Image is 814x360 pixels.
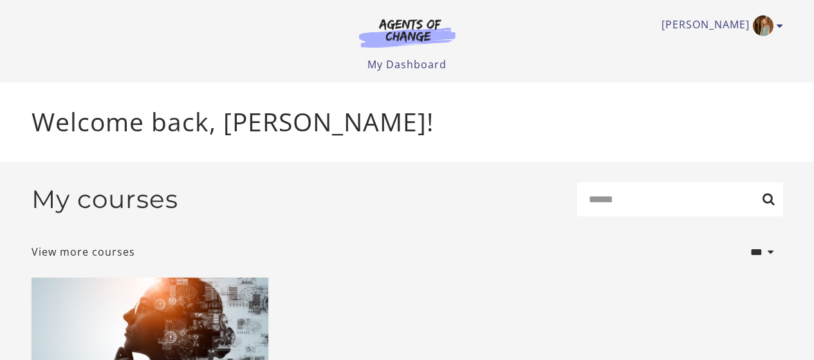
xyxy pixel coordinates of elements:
a: View more courses [32,244,135,260]
img: Agents of Change Logo [346,18,469,48]
a: My Dashboard [367,57,447,71]
a: Toggle menu [661,15,777,36]
h2: My courses [32,184,178,214]
p: Welcome back, [PERSON_NAME]! [32,103,783,141]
